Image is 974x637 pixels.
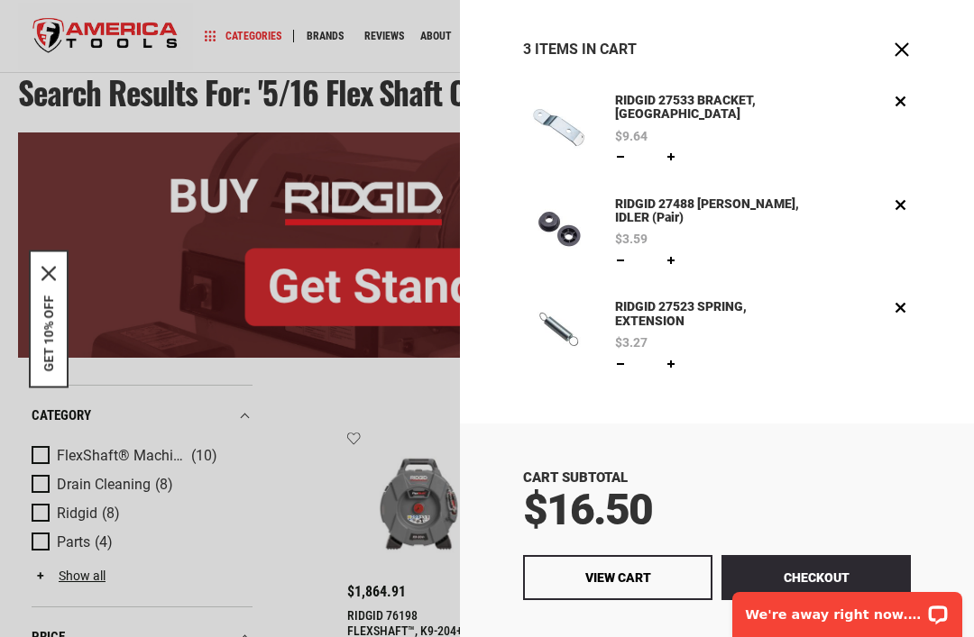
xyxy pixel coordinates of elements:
[523,297,593,368] img: RIDGID 27523 SPRING, EXTENSION
[721,580,974,637] iframe: LiveChat chat widget
[523,91,593,161] img: RIDGID 27533 BRACKET, PULLEY
[523,469,628,486] span: Cart Subtotal
[523,41,531,58] span: 3
[41,295,56,371] button: GET 10% OFF
[615,336,648,349] span: $3.27
[893,41,911,59] button: Close
[611,195,818,229] a: RIDGID 27488 [PERSON_NAME], IDLER (pair)
[523,195,593,265] img: RIDGID 27488 PULLEY, IDLER (pair)
[535,41,637,58] span: Items in Cart
[721,555,911,600] button: Checkout
[523,91,593,168] a: RIDGID 27533 BRACKET, PULLEY
[41,266,56,280] svg: close icon
[523,484,652,535] span: $16.50
[523,195,593,271] a: RIDGID 27488 PULLEY, IDLER (pair)
[615,232,648,245] span: $3.59
[523,555,712,600] a: View Cart
[611,297,818,332] a: RIDGID 27523 SPRING, EXTENSION
[615,130,648,142] span: $9.64
[611,91,818,125] a: RIDGID 27533 BRACKET, [GEOGRAPHIC_DATA]
[41,266,56,280] button: Close
[523,297,593,374] a: RIDGID 27523 SPRING, EXTENSION
[585,570,651,585] span: View Cart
